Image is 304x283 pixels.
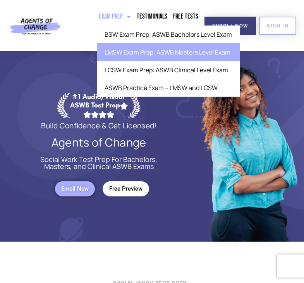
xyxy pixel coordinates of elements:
[61,186,89,192] span: Enroll Now
[35,156,163,170] p: Social Work Test Prep For Bachelors, Masters, and Clinical ASWB Exams
[55,181,95,196] a: Enroll Now
[70,92,128,118] div: #1 Audio/Visual ASWB Test Prep
[204,17,256,35] a: Enroll Now
[65,8,201,43] nav: Menu
[97,61,240,79] a: LCSW Exam Prep: ASWB Clinical Level Exam
[97,79,240,97] a: ASWB Practice Exam – LMSW and LCSW
[171,8,200,26] a: Free Tests
[103,181,149,196] a: Free Preview
[97,43,240,61] a: LMSW Exam Prep: ASWB Masters Level Exam
[97,26,240,97] ul: Exam Prep
[135,8,169,26] a: Testimonials
[97,8,133,26] a: Exam Prep
[259,17,296,35] a: SIGN IN
[212,23,248,28] span: Enroll Now
[267,23,289,28] span: SIGN IN
[198,51,299,242] img: Website Image 1 (1)
[97,26,240,43] a: BSW Exam Prep: ASWB Bachelors Level Exam
[109,186,143,192] span: Free Preview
